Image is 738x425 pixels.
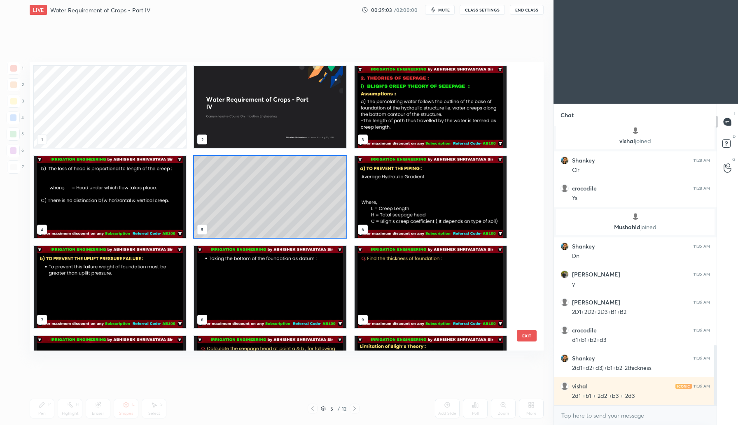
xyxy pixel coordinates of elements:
button: End Class [510,5,544,15]
div: d1+b1+b2+d3 [572,336,710,344]
h6: Shankey [572,355,595,362]
img: 3a7fb95ce51e474399dd4c7fb3ce12a4.jpg [561,354,569,362]
img: default.png [561,184,569,193]
img: 3a7fb95ce51e474399dd4c7fb3ce12a4.jpg [561,242,569,251]
img: 17565325816M9EN1.pdf [355,156,507,238]
div: 2 [7,78,24,91]
div: 11:36 AM [694,300,710,305]
button: mute [425,5,455,15]
img: 17565325816M9EN1.pdf [194,246,346,328]
div: 11:28 AM [694,186,710,191]
div: Dn [572,252,710,260]
div: 3 [7,95,24,108]
h6: crocodile [572,185,597,192]
h4: Water Requirement of Crops - Part IV [50,6,150,14]
h6: Shankey [572,243,595,250]
div: 11:28 AM [694,158,710,163]
img: 17565325816M9EN1.pdf [34,336,186,418]
span: joined [640,223,656,231]
img: default.png [631,126,640,135]
span: joined [635,137,651,145]
img: 3a7fb95ce51e474399dd4c7fb3ce12a4.jpg [561,156,569,165]
div: Clr [572,166,710,174]
h6: [PERSON_NAME] [572,299,620,306]
span: mute [438,7,450,13]
div: 4 [7,111,24,124]
div: 5 [7,128,24,141]
div: 5 [327,406,336,411]
div: LIVE [30,5,47,15]
h6: [PERSON_NAME] [572,271,620,278]
div: 6 [7,144,24,157]
div: / [337,406,340,411]
p: Chat [554,104,580,126]
div: 1 [7,62,23,75]
h6: vishal [572,383,588,390]
div: y [572,280,710,288]
div: 2d1 +b1 + 2d2 +b3 + 2d3 [572,392,710,400]
img: 17565325816M9EN1.pdf [194,336,346,418]
img: default.png [631,212,640,221]
img: default.png [561,382,569,390]
img: 266bd652-8564-11f0-ad0f-76b42d5fcd04.jpg [194,66,346,148]
div: grid [554,126,717,405]
div: 2D1+2D2+2D3+B1+B2 [572,308,710,316]
div: 12 [341,405,346,412]
img: default.png [561,298,569,307]
p: D [733,133,736,139]
p: vishal [561,138,710,144]
p: Mushahid [561,224,710,230]
img: 17565325816M9EN1.pdf [355,246,507,328]
div: 11:35 AM [694,272,710,277]
div: 11:35 AM [694,244,710,249]
div: grid [30,62,529,351]
img: 17565325816M9EN1.pdf [355,66,507,148]
button: EXIT [517,330,537,341]
img: b2b929bb3ee94a3c9d113740ffa956c2.jpg [561,270,569,279]
img: default.png [561,326,569,334]
div: 2(d1+d2+d3)+b1+b2-2thickness [572,364,710,372]
img: 17565325816M9EN1.pdf [34,246,186,328]
div: 11:36 AM [694,328,710,333]
img: iconic-light.a09c19a4.png [675,384,692,389]
button: CLASS SETTINGS [460,5,505,15]
p: T [733,110,736,116]
img: 17565325816M9EN1.pdf [355,336,507,418]
h6: Shankey [572,157,595,164]
div: Ys [572,194,710,202]
div: 7 [7,160,24,174]
img: 17565325816M9EN1.pdf [34,156,186,238]
div: 11:36 AM [694,356,710,361]
h6: crocodile [572,327,597,334]
div: 11:36 AM [694,384,710,389]
p: G [732,156,736,163]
